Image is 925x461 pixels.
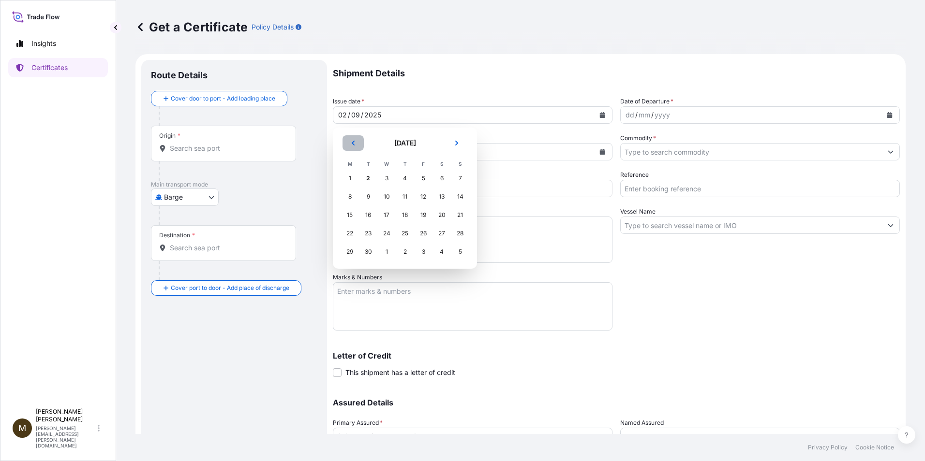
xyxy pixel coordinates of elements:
div: Friday 5 September 2025 [415,170,432,187]
div: Monday 15 September 2025 [341,206,358,224]
th: T [359,158,377,169]
div: Sunday 14 September 2025 [451,188,469,205]
div: Wednesday 10 September 2025 [378,188,395,205]
div: Friday 26 September 2025 [415,225,432,242]
th: W [377,158,396,169]
div: Tuesday 9 September 2025 [359,188,377,205]
div: Sunday 5 October 2025 [451,243,469,260]
button: Previous [343,135,364,151]
th: T [396,158,414,169]
div: Wednesday 24 September 2025 [378,225,395,242]
th: S [451,158,469,169]
div: Thursday 11 September 2025 [396,188,414,205]
div: Monday 29 September 2025 [341,243,358,260]
div: September 2025 [341,135,469,261]
div: Monday 22 September 2025 [341,225,358,242]
div: Saturday 4 October 2025 [433,243,450,260]
div: Wednesday 3 September 2025 [378,170,395,187]
div: Saturday 13 September 2025 [433,188,450,205]
div: Friday 19 September 2025 [415,206,432,224]
div: Monday 1 September 2025 [341,170,358,187]
div: Today, Tuesday 2 September 2025 selected [359,170,377,187]
div: Wednesday 1 October 2025 [378,243,395,260]
button: Next [446,135,467,151]
div: Monday 8 September 2025 [341,188,358,205]
div: Thursday 2 October 2025 [396,243,414,260]
div: Saturday 27 September 2025 [433,225,450,242]
h2: [DATE] [370,138,440,148]
section: Calendar [333,128,477,269]
div: Friday 3 October 2025 [415,243,432,260]
div: Thursday 25 September 2025 [396,225,414,242]
div: Tuesday 23 September 2025 [359,225,377,242]
div: Saturday 6 September 2025 [433,170,450,187]
div: Wednesday 17 September 2025 [378,206,395,224]
div: Sunday 28 September 2025 [451,225,469,242]
th: S [433,158,451,169]
div: Friday 12 September 2025 [415,188,432,205]
div: Saturday 20 September 2025 [433,206,450,224]
p: Get a Certificate [135,19,248,35]
div: Sunday 7 September 2025 [451,170,469,187]
th: F [414,158,433,169]
div: Thursday 18 September 2025 [396,206,414,224]
table: September 2025 [341,158,469,261]
th: M [341,158,359,169]
div: Tuesday 16 September 2025 [359,206,377,224]
div: Thursday 4 September 2025 [396,170,414,187]
div: Tuesday 30 September 2025 [359,243,377,260]
div: Sunday 21 September 2025 [451,206,469,224]
p: Policy Details [252,22,294,32]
